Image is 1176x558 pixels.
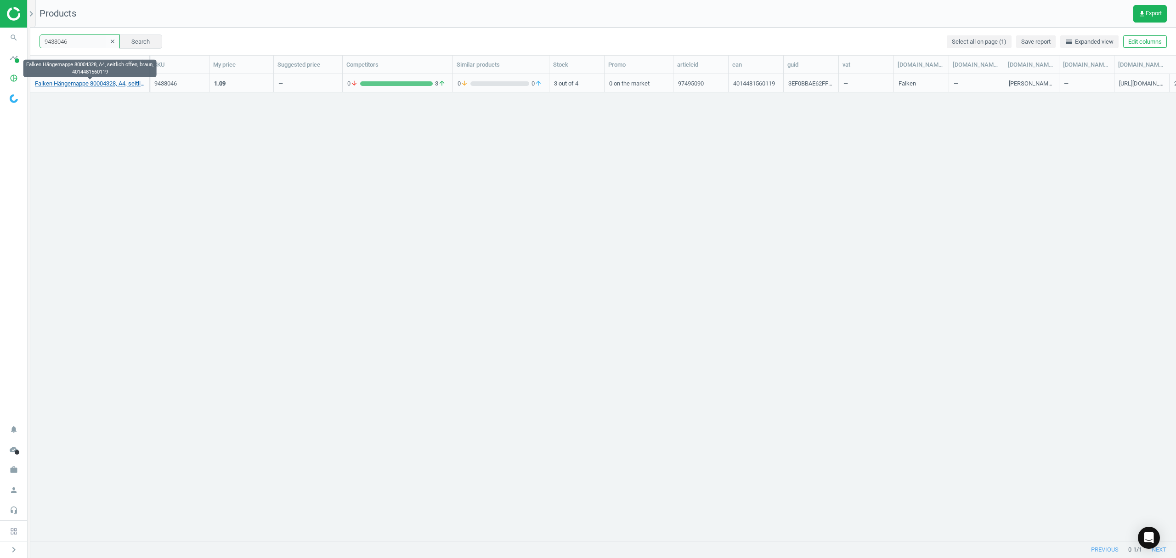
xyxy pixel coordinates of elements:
img: wGWNvw8QSZomAAAAABJRU5ErkJggg== [10,94,18,103]
div: [URL][DOMAIN_NAME] [1119,80,1165,91]
i: chevron_right [26,8,37,19]
div: — [843,75,889,91]
span: 0 [458,80,470,88]
div: 3EF0BBAE62FF83D6E06365033D0A31F2 [788,80,834,91]
button: get_appExport [1133,5,1167,23]
div: [DOMAIN_NAME](brand) [898,61,945,69]
div: — [1064,75,1109,91]
div: [DOMAIN_NAME](delivery) [953,61,1000,69]
input: SKU/Title search [40,34,120,48]
i: get_app [1138,10,1146,17]
div: 9438046 [154,80,204,88]
span: 0 [529,80,544,88]
div: [DOMAIN_NAME](description) [1008,61,1055,69]
i: notifications [5,421,23,438]
i: work [5,461,23,478]
div: grid [30,74,1176,531]
span: Select all on page (1) [952,38,1006,46]
button: clear [106,35,119,48]
span: 3 [433,80,448,88]
i: arrow_upward [535,80,542,88]
button: Select all on page (1) [947,35,1012,48]
button: Edit columns [1123,35,1167,48]
div: [PERSON_NAME] aus 230g/m² Manila-Recycling-Karton Inklusive Vollsichtreiter mit Beschriftungsschi... [1009,80,1054,91]
div: vat [842,61,890,69]
i: timeline [5,49,23,67]
div: Open Intercom Messenger [1138,527,1160,549]
span: Products [40,8,76,19]
span: Save report [1021,38,1051,46]
span: / 1 [1136,546,1142,554]
i: arrow_downward [461,80,468,88]
i: search [5,29,23,46]
div: — [278,80,283,91]
button: chevron_right [2,544,25,556]
div: Stock [553,61,600,69]
button: next [1142,541,1176,558]
div: Falken [899,80,916,91]
i: clear [109,38,116,45]
i: person [5,481,23,499]
button: previous [1081,541,1128,558]
i: arrow_downward [351,80,358,88]
div: Promo [608,61,669,69]
span: Expanded view [1065,38,1114,46]
div: Competitors [346,61,449,69]
i: pie_chart_outlined [5,69,23,87]
button: Save report [1016,35,1056,48]
i: headset_mic [5,501,23,519]
button: Search [119,34,162,48]
button: horizontal_splitExpanded view [1060,35,1119,48]
div: [DOMAIN_NAME](image_url) [1118,61,1165,69]
span: Export [1138,10,1162,17]
i: horizontal_split [1065,38,1073,46]
div: SKU [153,61,205,69]
div: ean [732,61,780,69]
span: 0 - 1 [1128,546,1136,554]
div: Falken Hängemappe 80004328, A4, seitlich offen, braun, 4014481560119 [23,60,157,77]
div: 97495090 [678,80,704,91]
div: Similar products [457,61,545,69]
div: 4014481560119 [733,80,775,91]
div: [DOMAIN_NAME](ean) [1063,61,1110,69]
div: — [954,75,999,91]
i: arrow_upward [438,80,446,88]
div: Suggested price [277,61,339,69]
a: Falken Hängemappe 80004328, A4, seitlich offen, braun, 4014481560119 [35,80,145,88]
i: chevron_right [8,544,19,555]
div: guid [787,61,835,69]
div: articleid [677,61,724,69]
div: 1.09 [214,80,226,88]
div: 3 out of 4 [554,75,599,91]
span: 0 [347,80,360,88]
img: ajHJNr6hYgQAAAAASUVORK5CYII= [7,7,72,21]
i: cloud_done [5,441,23,458]
div: 0 on the market [609,75,668,91]
div: My price [213,61,270,69]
